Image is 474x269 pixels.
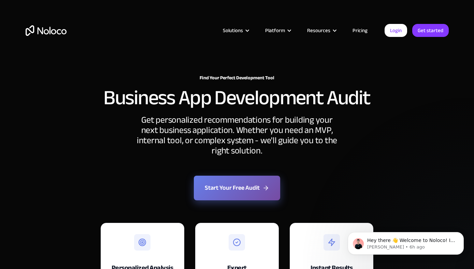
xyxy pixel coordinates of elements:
div: Get personalized recommendations for building your next business application. Whether you need an... [135,115,340,156]
div: Solutions [214,26,257,35]
h2: Business App Development Audit [103,88,371,108]
a: Get started [412,24,449,37]
a: Pricing [344,26,376,35]
div: Platform [265,26,285,35]
button: Start Your Free Audit [194,176,280,200]
a: Login [385,24,407,37]
strong: Find Your Perfect Development Tool [200,73,274,82]
a: home [26,25,67,36]
div: Resources [299,26,344,35]
iframe: Intercom notifications message [337,218,474,266]
div: Resources [307,26,330,35]
div: Solutions [223,26,243,35]
div: Platform [257,26,299,35]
